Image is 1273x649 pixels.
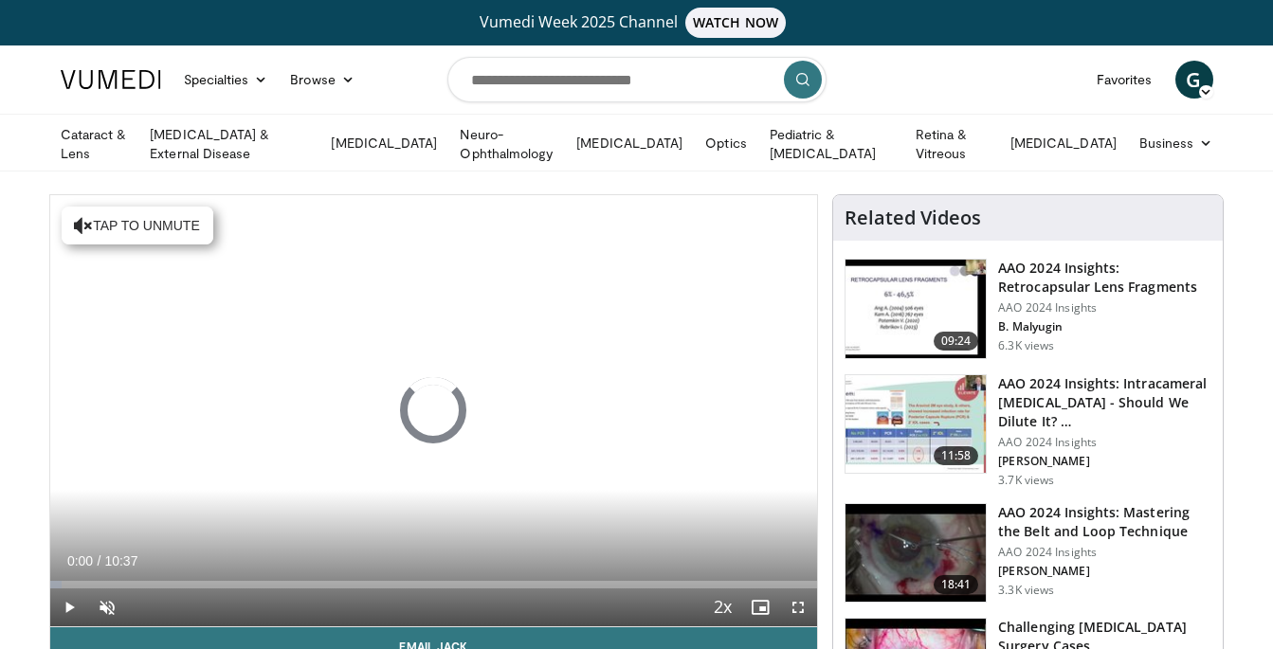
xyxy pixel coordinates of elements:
video-js: Video Player [50,195,818,627]
input: Search topics, interventions [447,57,827,102]
a: Pediatric & [MEDICAL_DATA] [758,125,904,163]
p: [PERSON_NAME] [998,454,1211,469]
p: 3.3K views [998,583,1054,598]
span: 0:00 [67,553,93,568]
a: 11:58 AAO 2024 Insights: Intracameral [MEDICAL_DATA] - Should We Dilute It? … AAO 2024 Insights [... [845,374,1211,488]
span: WATCH NOW [685,8,786,38]
a: 09:24 AAO 2024 Insights: Retrocapsular Lens Fragments AAO 2024 Insights B. Malyugin 6.3K views [845,259,1211,359]
a: Cataract & Lens [49,125,139,163]
button: Play [50,588,88,626]
a: Retina & Vitreous [904,125,999,163]
span: 11:58 [934,446,979,465]
p: B. Malyugin [998,319,1211,334]
a: Optics [694,124,757,162]
h3: AAO 2024 Insights: Intracameral [MEDICAL_DATA] - Should We Dilute It? … [998,374,1211,431]
a: 18:41 AAO 2024 Insights: Mastering the Belt and Loop Technique AAO 2024 Insights [PERSON_NAME] 3.... [845,503,1211,604]
button: Tap to unmute [62,207,213,244]
button: Fullscreen [779,588,817,626]
img: de733f49-b136-4bdc-9e00-4021288efeb7.150x105_q85_crop-smart_upscale.jpg [846,375,986,474]
a: Neuro-Ophthalmology [448,125,565,163]
p: AAO 2024 Insights [998,545,1211,560]
a: Business [1128,124,1225,162]
img: 22a3a3a3-03de-4b31-bd81-a17540334f4a.150x105_q85_crop-smart_upscale.jpg [846,504,986,603]
img: 01f52a5c-6a53-4eb2-8a1d-dad0d168ea80.150x105_q85_crop-smart_upscale.jpg [846,260,986,358]
a: [MEDICAL_DATA] [319,124,448,162]
a: [MEDICAL_DATA] [999,124,1128,162]
p: AAO 2024 Insights [998,300,1211,315]
span: 18:41 [934,575,979,594]
a: Specialties [173,61,280,99]
button: Playback Rate [703,588,741,626]
a: Vumedi Week 2025 ChannelWATCH NOW [64,8,1210,38]
a: [MEDICAL_DATA] & External Disease [138,125,319,163]
p: [PERSON_NAME] [998,564,1211,579]
h3: AAO 2024 Insights: Mastering the Belt and Loop Technique [998,503,1211,541]
button: Enable picture-in-picture mode [741,588,779,626]
a: G [1175,61,1213,99]
span: 10:37 [104,553,137,568]
p: AAO 2024 Insights [998,435,1211,450]
span: 09:24 [934,332,979,351]
a: [MEDICAL_DATA] [565,124,694,162]
div: Progress Bar [50,581,818,588]
a: Browse [279,61,366,99]
span: / [98,553,101,568]
img: VuMedi Logo [61,70,161,89]
h3: AAO 2024 Insights: Retrocapsular Lens Fragments [998,259,1211,297]
h4: Related Videos [845,207,981,229]
p: 3.7K views [998,473,1054,488]
button: Unmute [88,588,126,626]
p: 6.3K views [998,338,1054,353]
a: Favorites [1085,61,1164,99]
